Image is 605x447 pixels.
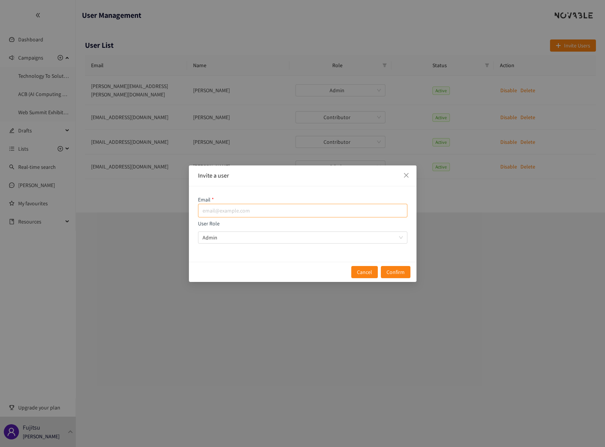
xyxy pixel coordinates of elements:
div: role [198,231,407,244]
span: Admin [203,232,403,243]
input: email [198,204,407,217]
span: Cancel [357,268,372,276]
span: Confirm [387,268,405,276]
label: User Role [198,220,407,241]
span: close [403,172,409,178]
label: Email [198,196,214,203]
button: Close [396,165,416,186]
div: Invite a user [198,172,407,180]
button: Confirm [381,266,410,278]
button: Cancel [351,266,378,278]
iframe: Chat Widget [567,411,605,447]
